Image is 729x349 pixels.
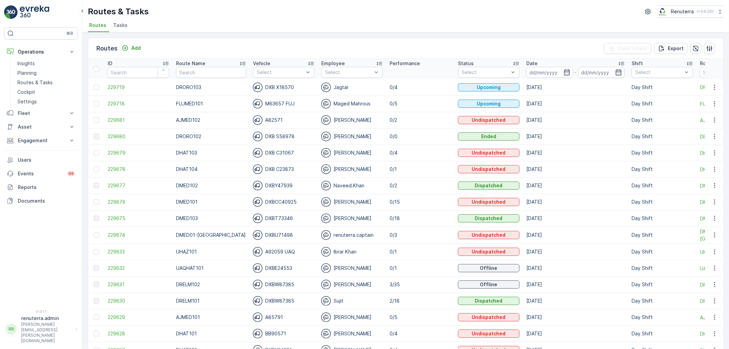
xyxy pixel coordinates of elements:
[108,232,169,238] a: 229674
[108,314,169,321] a: 229629
[253,329,314,338] div: BB90571
[94,199,99,205] div: Toggle Row Selected
[253,83,262,92] img: svg%3e
[21,315,72,322] p: renuterra.admin
[131,45,141,52] p: Add
[321,181,331,190] img: svg%3e
[253,312,262,322] img: svg%3e
[321,148,383,158] div: [PERSON_NAME]
[20,5,49,19] img: logo_light-DOdMpM7g.png
[94,85,99,90] div: Toggle Row Selected
[108,166,169,173] a: 229678
[458,100,519,108] button: Upcoming
[472,314,506,321] p: Undispatched
[390,215,451,222] p: 0/18
[176,281,246,288] p: DRELM102
[390,248,451,255] p: 0/1
[18,48,64,55] p: Operations
[18,170,63,177] p: Events
[321,197,383,207] div: [PERSON_NAME]
[176,84,246,91] p: DRORO103
[94,249,99,255] div: Toggle Row Selected
[108,149,169,156] a: 229679
[458,330,519,338] button: Undispatched
[523,96,628,112] td: [DATE]
[253,247,314,257] div: A92059 UAQ
[475,215,503,222] p: Dispatched
[94,166,99,172] div: Toggle Row Selected
[475,182,503,189] p: Dispatched
[253,329,262,338] img: svg%3e
[253,214,314,223] div: DXBT73346
[632,117,693,123] p: Day Shift
[108,60,112,67] p: ID
[94,232,99,238] div: Toggle Row Selected
[654,43,688,54] button: Export
[321,280,383,289] div: [PERSON_NAME]
[253,83,314,92] div: DXB X18570
[321,296,331,306] img: svg%3e
[15,78,78,87] a: Routes & Tasks
[632,149,693,156] p: Day Shift
[321,115,383,125] div: [PERSON_NAME]
[176,60,205,67] p: Route Name
[18,123,64,130] p: Asset
[257,69,304,76] p: Select
[477,84,501,91] p: Upcoming
[253,280,314,289] div: DXBW87385
[108,199,169,205] a: 229676
[472,117,506,123] p: Undispatched
[321,148,331,158] img: svg%3e
[18,110,64,117] p: Fleet
[176,248,246,255] p: UHAZ101
[632,60,643,67] p: Shift
[321,132,331,141] img: svg%3e
[253,280,262,289] img: svg%3e
[472,248,506,255] p: Undispatched
[458,116,519,124] button: Undispatched
[523,325,628,342] td: [DATE]
[18,198,75,204] p: Documents
[253,296,262,306] img: svg%3e
[108,215,169,222] a: 229675
[119,44,144,52] button: Add
[18,184,75,191] p: Reports
[113,22,127,29] span: Tasks
[390,84,451,91] p: 0/4
[253,247,262,257] img: svg%3e
[6,324,17,335] div: RR
[458,214,519,222] button: Dispatched
[94,101,99,106] div: Toggle Row Selected
[632,215,693,222] p: Day Shift
[176,314,246,321] p: AJMED101
[632,297,693,304] p: Day Shift
[321,296,383,306] div: Sujit
[321,83,331,92] img: svg%3e
[321,280,331,289] img: svg%3e
[108,100,169,107] span: 229718
[523,260,628,276] td: [DATE]
[523,145,628,161] td: [DATE]
[523,79,628,96] td: [DATE]
[108,281,169,288] a: 229631
[108,84,169,91] span: 229719
[480,281,498,288] p: Offline
[458,264,519,272] button: Offline
[321,312,331,322] img: svg%3e
[618,45,647,52] p: Clear Filters
[604,43,651,54] button: Clear Filters
[632,84,693,91] p: Day Shift
[458,297,519,305] button: Dispatched
[458,165,519,173] button: Undispatched
[321,214,331,223] img: svg%3e
[321,164,383,174] div: [PERSON_NAME]
[176,166,246,173] p: DHAT104
[658,5,724,18] button: Renuterra(+04:00)
[94,150,99,156] div: Toggle Row Selected
[253,132,314,141] div: DXB S58978
[108,330,169,337] span: 229628
[526,60,538,67] p: Date
[66,31,73,36] p: ⌘B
